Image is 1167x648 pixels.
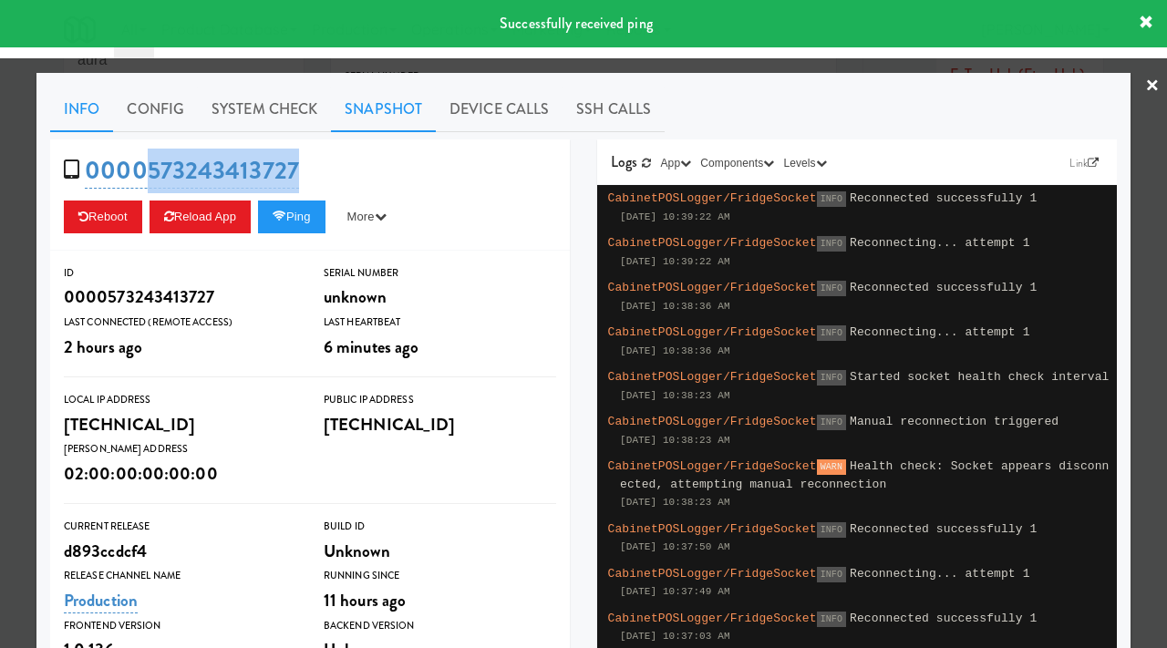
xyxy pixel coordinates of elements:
button: Reboot [64,201,142,233]
button: App [656,154,697,172]
div: Release Channel Name [64,567,296,585]
span: CabinetPOSLogger/FridgeSocket [608,612,817,625]
span: Reconnected successfully 1 [850,281,1037,294]
a: System Check [198,87,331,132]
span: INFO [817,191,846,207]
span: [DATE] 10:38:23 AM [620,497,730,508]
span: INFO [817,370,846,386]
span: [DATE] 10:38:23 AM [620,435,730,446]
button: Reload App [150,201,251,233]
a: 0000573243413727 [85,153,299,189]
span: [DATE] 10:37:49 AM [620,586,730,597]
span: Reconnecting... attempt 1 [850,236,1030,250]
span: 11 hours ago [324,588,406,612]
span: Started socket health check interval [850,370,1109,384]
div: [TECHNICAL_ID] [64,409,296,440]
div: Build Id [324,518,556,536]
div: Public IP Address [324,391,556,409]
span: CabinetPOSLogger/FridgeSocket [608,459,817,473]
div: Frontend Version [64,617,296,635]
span: Successfully received ping [500,13,653,34]
div: ID [64,264,296,283]
div: 0000573243413727 [64,282,296,313]
button: Levels [779,154,831,172]
span: INFO [817,325,846,341]
span: 2 hours ago [64,334,142,359]
div: Last Connected (Remote Access) [64,314,296,332]
a: Device Calls [436,87,563,132]
div: Running Since [324,567,556,585]
span: CabinetPOSLogger/FridgeSocket [608,522,817,536]
a: Production [64,588,138,613]
span: WARN [817,459,846,475]
span: [DATE] 10:38:36 AM [620,345,730,356]
div: d893ccdcf4 [64,536,296,567]
span: CabinetPOSLogger/FridgeSocket [608,370,817,384]
div: unknown [324,282,556,313]
div: Backend Version [324,617,556,635]
div: 02:00:00:00:00:00 [64,458,296,489]
span: [DATE] 10:37:50 AM [620,541,730,552]
button: More [333,201,401,233]
a: Config [113,87,198,132]
a: Snapshot [331,87,436,132]
span: Reconnecting... attempt 1 [850,567,1030,581]
span: Logs [611,151,637,172]
div: Local IP Address [64,391,296,409]
span: INFO [817,415,846,430]
span: CabinetPOSLogger/FridgeSocket [608,236,817,250]
a: SSH Calls [563,87,665,132]
span: INFO [817,567,846,582]
div: [TECHNICAL_ID] [324,409,556,440]
span: [DATE] 10:39:22 AM [620,256,730,267]
span: CabinetPOSLogger/FridgeSocket [608,415,817,428]
span: Health check: Socket appears disconnected, attempting manual reconnection [620,459,1110,491]
span: CabinetPOSLogger/FridgeSocket [608,567,817,581]
span: CabinetPOSLogger/FridgeSocket [608,281,817,294]
span: Reconnected successfully 1 [850,612,1037,625]
span: INFO [817,522,846,538]
div: Unknown [324,536,556,567]
span: INFO [817,236,846,252]
div: Current Release [64,518,296,536]
span: [DATE] 10:38:23 AM [620,390,730,401]
a: Info [50,87,113,132]
a: × [1145,58,1160,115]
a: Link [1065,154,1103,172]
button: Ping [258,201,325,233]
span: INFO [817,612,846,627]
div: Serial Number [324,264,556,283]
div: Last Heartbeat [324,314,556,332]
span: CabinetPOSLogger/FridgeSocket [608,325,817,339]
span: INFO [817,281,846,296]
span: [DATE] 10:39:22 AM [620,211,730,222]
span: Reconnected successfully 1 [850,191,1037,205]
div: [PERSON_NAME] Address [64,440,296,458]
span: Reconnecting... attempt 1 [850,325,1030,339]
button: Components [696,154,779,172]
span: [DATE] 10:38:36 AM [620,301,730,312]
span: Manual reconnection triggered [850,415,1059,428]
span: CabinetPOSLogger/FridgeSocket [608,191,817,205]
span: Reconnected successfully 1 [850,522,1037,536]
span: [DATE] 10:37:03 AM [620,631,730,642]
span: 6 minutes ago [324,334,418,359]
